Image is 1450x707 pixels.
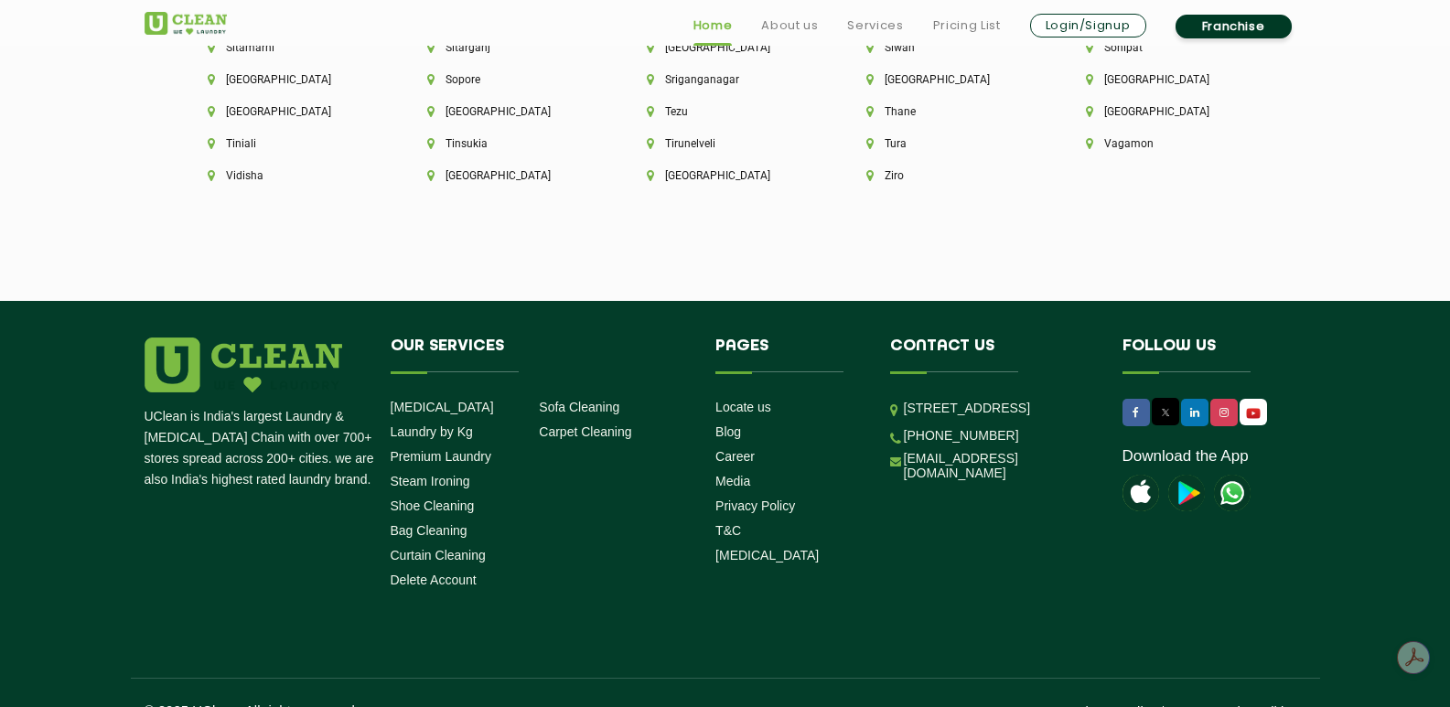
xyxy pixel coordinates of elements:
img: UClean Laundry and Dry Cleaning [1241,403,1265,423]
a: [EMAIL_ADDRESS][DOMAIN_NAME] [904,451,1095,480]
a: Shoe Cleaning [391,498,475,513]
a: Services [847,15,903,37]
a: Steam Ironing [391,474,470,488]
a: Laundry by Kg [391,424,473,439]
a: Curtain Cleaning [391,548,486,562]
img: playstoreicon.png [1168,475,1205,511]
a: Bag Cleaning [391,523,467,538]
li: Tezu [647,105,804,118]
a: Login/Signup [1030,14,1146,37]
li: Sriganganagar [647,73,804,86]
li: [GEOGRAPHIC_DATA] [1086,105,1243,118]
li: [GEOGRAPHIC_DATA] [427,105,585,118]
a: Franchise [1176,15,1292,38]
h4: Follow us [1122,337,1284,372]
li: Ziro [866,169,1024,182]
a: Delete Account [391,573,477,587]
li: Siwan [866,41,1024,54]
li: [GEOGRAPHIC_DATA] [866,73,1024,86]
h4: Pages [715,337,863,372]
a: Career [715,449,755,464]
a: Download the App [1122,447,1249,466]
a: [MEDICAL_DATA] [715,548,819,562]
li: [GEOGRAPHIC_DATA] [208,105,365,118]
a: Home [693,15,733,37]
p: UClean is India's largest Laundry & [MEDICAL_DATA] Chain with over 700+ stores spread across 200+... [145,406,377,490]
li: [GEOGRAPHIC_DATA] [208,73,365,86]
li: Sonipat [1086,41,1243,54]
a: Premium Laundry [391,449,492,464]
img: UClean Laundry and Dry Cleaning [145,12,227,35]
h4: Our Services [391,337,689,372]
h4: Contact us [890,337,1095,372]
li: Sitarganj [427,41,585,54]
a: Media [715,474,750,488]
img: UClean Laundry and Dry Cleaning [1214,475,1251,511]
li: Tirunelveli [647,137,804,150]
li: Sopore [427,73,585,86]
a: Sofa Cleaning [539,400,619,414]
li: Tura [866,137,1024,150]
a: T&C [715,523,741,538]
a: Blog [715,424,741,439]
a: [PHONE_NUMBER] [904,428,1019,443]
a: Locate us [715,400,771,414]
a: About us [761,15,818,37]
p: [STREET_ADDRESS] [904,398,1095,419]
li: Tinsukia [427,137,585,150]
a: Privacy Policy [715,498,795,513]
a: Carpet Cleaning [539,424,631,439]
li: Vagamon [1086,137,1243,150]
a: Pricing List [933,15,1001,37]
img: apple-icon.png [1122,475,1159,511]
li: Tiniali [208,137,365,150]
li: [GEOGRAPHIC_DATA] [647,41,804,54]
li: Sitamarhi [208,41,365,54]
li: Vidisha [208,169,365,182]
li: [GEOGRAPHIC_DATA] [1086,73,1243,86]
li: Thane [866,105,1024,118]
img: logo.png [145,337,342,392]
li: [GEOGRAPHIC_DATA] [427,169,585,182]
a: [MEDICAL_DATA] [391,400,494,414]
li: [GEOGRAPHIC_DATA] [647,169,804,182]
